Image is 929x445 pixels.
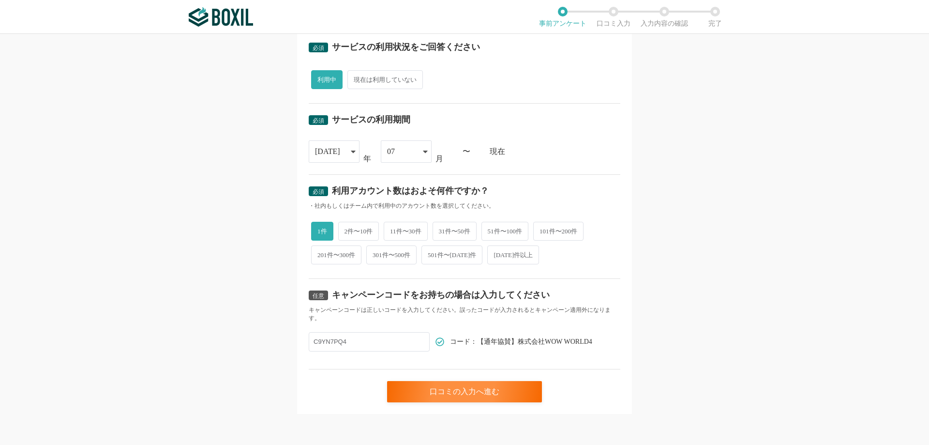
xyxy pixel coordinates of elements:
div: サービスの利用状況をご回答ください [332,43,480,51]
div: 年 [363,155,371,163]
li: 口コミ入力 [588,7,639,27]
span: 31件〜50件 [433,222,477,241]
span: 2件〜10件 [338,222,379,241]
div: サービスの利用期間 [332,115,410,124]
div: キャンペーンコードは正しいコードを入力してください。誤ったコードが入力されるとキャンペーン適用外になります。 [309,306,620,322]
div: 口コミの入力へ進む [387,381,542,402]
span: 201件〜300件 [311,246,361,264]
li: 事前アンケート [537,7,588,27]
div: [DATE] [315,141,340,162]
img: ボクシルSaaS_ロゴ [189,7,253,27]
div: 07 [387,141,395,162]
span: 11件〜30件 [384,222,428,241]
span: 501件〜[DATE]件 [421,246,482,264]
span: 利用中 [311,70,343,89]
span: [DATE]件以上 [487,246,539,264]
span: 必須 [313,188,324,195]
span: 1件 [311,222,333,241]
div: ・社内もしくはチーム内で利用中のアカウント数を選択してください。 [309,202,620,210]
span: 必須 [313,45,324,51]
li: 入力内容の確認 [639,7,689,27]
div: 現在 [490,148,620,155]
span: 51件〜100件 [481,222,529,241]
div: 利用アカウント数はおよそ何件ですか？ [332,186,489,195]
div: 〜 [463,148,470,155]
span: コード：【通年協賛】株式会社WOW WORLD4 [450,338,592,345]
div: キャンペーンコードをお持ちの場合は入力してください [332,291,550,299]
span: 101件〜200件 [533,222,584,241]
div: 月 [435,155,443,163]
span: 任意 [313,292,324,299]
span: 必須 [313,117,324,124]
li: 完了 [689,7,740,27]
span: 現在は利用していない [347,70,423,89]
span: 301件〜500件 [366,246,417,264]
